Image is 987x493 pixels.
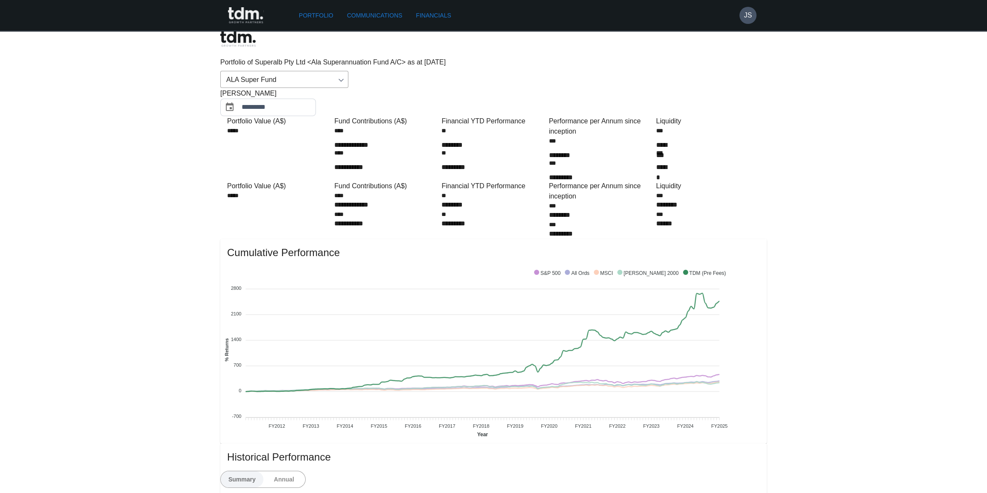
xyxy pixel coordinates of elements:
[221,99,238,116] button: Choose date, selected date is Jul 31, 2025
[643,423,660,429] tspan: FY2023
[575,423,592,429] tspan: FY2021
[656,181,760,191] div: Liquidity
[344,8,406,23] a: Communications
[405,423,421,429] tspan: FY2016
[534,270,561,276] span: S&P 500
[473,423,490,429] tspan: FY2018
[656,116,760,126] div: Liquidity
[477,432,488,438] text: Year
[739,7,756,24] button: JS
[541,423,558,429] tspan: FY2020
[234,362,241,367] tspan: 700
[337,423,353,429] tspan: FY2014
[220,71,348,88] div: ALA Super Fund
[594,270,613,276] span: MSCI
[295,8,337,23] a: Portfolio
[227,450,760,464] span: Historical Performance
[507,423,523,429] tspan: FY2019
[549,116,653,137] div: Performance per Annum since inception
[227,246,760,260] span: Cumulative Performance
[711,423,728,429] tspan: FY2025
[303,423,319,429] tspan: FY2013
[617,270,679,276] span: [PERSON_NAME] 2000
[441,181,545,191] div: Financial YTD Performance
[744,10,752,20] h6: JS
[220,471,306,488] div: text alignment
[609,423,626,429] tspan: FY2022
[231,285,241,290] tspan: 2800
[439,423,456,429] tspan: FY2017
[441,116,545,126] div: Financial YTD Performance
[239,388,241,393] tspan: 0
[227,181,331,191] div: Portfolio Value (A$)
[224,338,229,361] text: % Returns
[231,311,241,316] tspan: 2100
[263,471,306,487] button: Annual
[565,270,590,276] span: All Ords
[334,116,438,126] div: Fund Contributions (A$)
[269,423,285,429] tspan: FY2012
[683,270,726,276] span: TDM (Pre Fees)
[371,423,387,429] tspan: FY2015
[334,181,438,191] div: Fund Contributions (A$)
[412,8,454,23] a: Financials
[220,57,767,67] p: Portfolio of Superalb Pty Ltd <Ala Superannuation Fund A/C> as at [DATE]
[549,181,653,201] div: Performance per Annum since inception
[227,116,331,126] div: Portfolio Value (A$)
[220,88,277,99] span: [PERSON_NAME]
[232,414,241,419] tspan: -700
[677,423,694,429] tspan: FY2024
[231,336,241,341] tspan: 1400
